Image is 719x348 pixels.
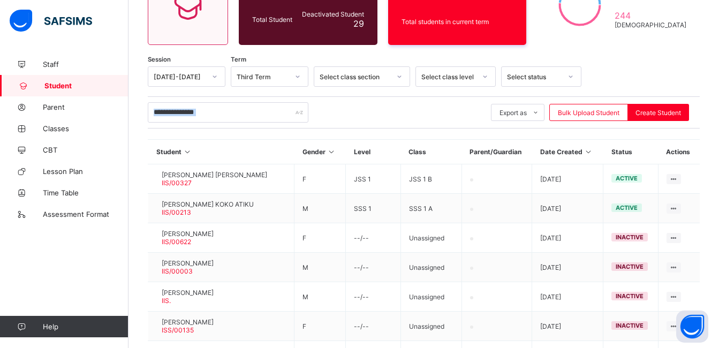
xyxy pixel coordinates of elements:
td: [DATE] [532,164,603,194]
span: IIS/00003 [162,267,193,275]
span: [PERSON_NAME] [PERSON_NAME] [162,171,267,179]
button: Open asap [676,311,708,343]
td: M [294,194,346,223]
span: Export as [499,109,527,117]
td: [DATE] [532,223,603,253]
th: Actions [658,140,700,164]
span: 29 [353,18,364,29]
span: Help [43,322,128,331]
span: Staff [43,60,128,69]
span: inactive [616,322,644,329]
th: Date Created [532,140,603,164]
i: Sort in Ascending Order [584,148,593,156]
th: Gender [294,140,346,164]
span: Classes [43,124,128,133]
td: [DATE] [532,312,603,341]
span: [PERSON_NAME] [162,318,214,326]
span: [PERSON_NAME] [162,289,214,297]
th: Class [400,140,461,164]
div: Total Student [249,13,298,26]
td: Unassigned [400,282,461,312]
div: Third Term [237,73,289,81]
div: Select status [507,73,562,81]
td: M [294,253,346,282]
span: Total students in current term [402,18,513,26]
span: Student [44,81,128,90]
td: Unassigned [400,312,461,341]
i: Sort in Ascending Order [183,148,192,156]
span: Create Student [635,109,681,117]
span: Time Table [43,188,128,197]
td: [DATE] [532,282,603,312]
th: Parent/Guardian [461,140,532,164]
td: Unassigned [400,223,461,253]
i: Sort in Ascending Order [327,148,336,156]
td: JSS 1 [346,164,400,194]
span: inactive [616,233,644,241]
span: Bulk Upload Student [558,109,619,117]
span: IIS/00327 [162,179,192,187]
span: IIS/00213 [162,208,191,216]
span: [PERSON_NAME] KOKO ATIKU [162,200,254,208]
span: active [616,175,638,182]
span: inactive [616,263,644,270]
span: Lesson Plan [43,167,128,176]
td: --/-- [346,253,400,282]
td: --/-- [346,312,400,341]
td: F [294,223,346,253]
span: 244 [615,10,686,21]
td: F [294,312,346,341]
span: Deactivated Student [300,10,364,18]
span: ISS/00135 [162,326,194,334]
span: active [616,204,638,211]
td: [DATE] [532,194,603,223]
td: --/-- [346,223,400,253]
div: [DATE]-[DATE] [154,73,206,81]
td: SSS 1 [346,194,400,223]
td: [DATE] [532,253,603,282]
img: safsims [10,10,92,32]
span: IIS. [162,297,171,305]
td: F [294,164,346,194]
span: Parent [43,103,128,111]
span: IIS/00622 [162,238,191,246]
div: Select class level [421,73,476,81]
td: --/-- [346,282,400,312]
th: Level [346,140,400,164]
span: [PERSON_NAME] [162,259,214,267]
td: M [294,282,346,312]
td: JSS 1 B [400,164,461,194]
div: Select class section [320,73,390,81]
span: Assessment Format [43,210,128,218]
th: Student [148,140,294,164]
span: [PERSON_NAME] [162,230,214,238]
td: SSS 1 A [400,194,461,223]
span: inactive [616,292,644,300]
span: Term [231,56,246,63]
span: Session [148,56,171,63]
span: [DEMOGRAPHIC_DATA] [615,21,686,29]
td: Unassigned [400,253,461,282]
th: Status [603,140,658,164]
span: CBT [43,146,128,154]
